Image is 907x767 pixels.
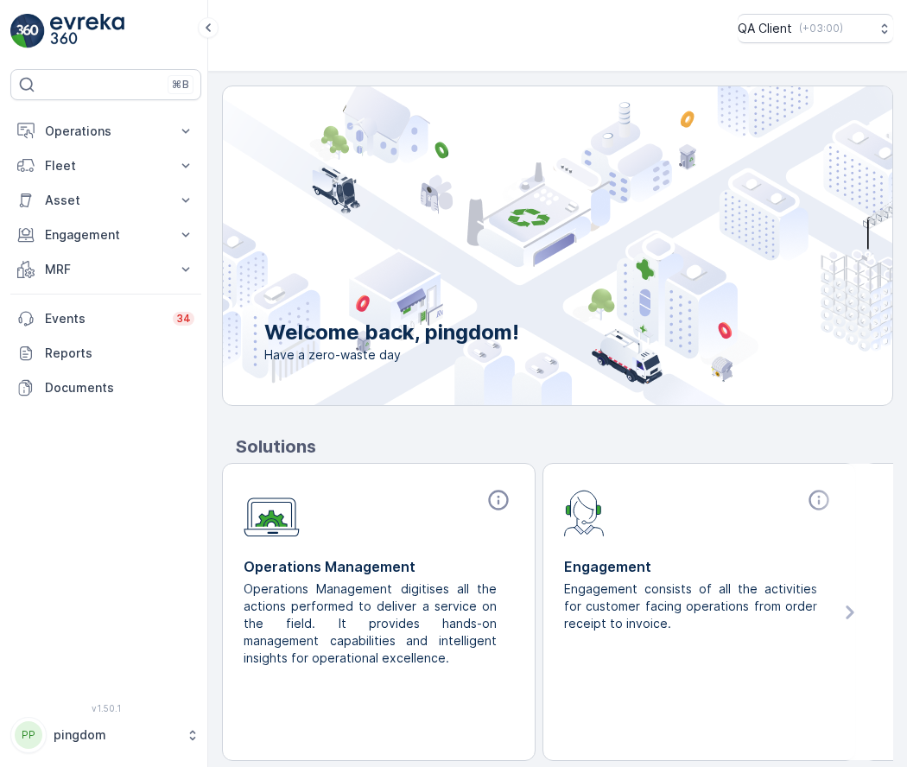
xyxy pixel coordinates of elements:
p: 34 [176,312,191,326]
img: module-icon [564,488,605,536]
a: Events34 [10,301,201,336]
p: Welcome back, pingdom! [264,319,519,346]
a: Documents [10,371,201,405]
p: Operations Management [244,556,514,577]
p: Asset [45,192,167,209]
button: Fleet [10,149,201,183]
p: Engagement consists of all the activities for customer facing operations from order receipt to in... [564,580,821,632]
div: PP [15,721,42,749]
button: PPpingdom [10,717,201,753]
p: ( +03:00 ) [799,22,843,35]
p: ⌘B [172,78,189,92]
p: Events [45,310,162,327]
button: Operations [10,114,201,149]
span: Have a zero-waste day [264,346,519,364]
button: QA Client(+03:00) [738,14,893,43]
p: Solutions [236,434,893,460]
p: Engagement [564,556,834,577]
button: Asset [10,183,201,218]
img: logo [10,14,45,48]
img: city illustration [145,86,892,405]
p: Reports [45,345,194,362]
p: Operations Management digitises all the actions performed to deliver a service on the field. It p... [244,580,500,667]
p: Operations [45,123,167,140]
button: MRF [10,252,201,287]
p: Engagement [45,226,167,244]
p: QA Client [738,20,792,37]
a: Reports [10,336,201,371]
p: Documents [45,379,194,396]
p: pingdom [54,726,177,744]
p: MRF [45,261,167,278]
button: Engagement [10,218,201,252]
span: v 1.50.1 [10,703,201,713]
p: Fleet [45,157,167,174]
img: module-icon [244,488,300,537]
img: logo_light-DOdMpM7g.png [50,14,124,48]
